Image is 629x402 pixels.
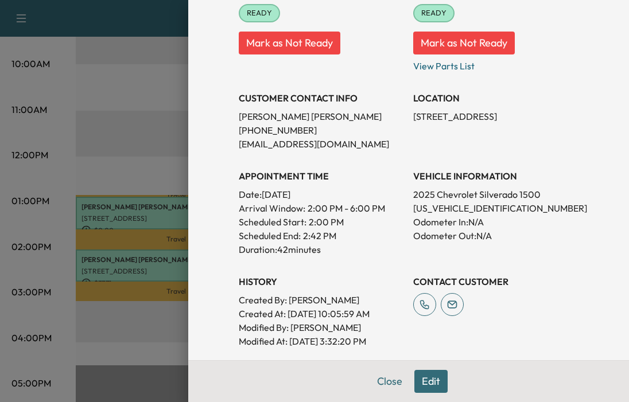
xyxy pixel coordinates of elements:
p: Created At : [DATE] 10:05:59 AM [239,307,404,321]
p: Date: [DATE] [239,188,404,201]
p: Modified By : [PERSON_NAME] [239,321,404,334]
p: Modified At : [DATE] 3:32:20 PM [239,334,404,348]
h3: LOCATION [413,91,578,105]
p: Odometer In: N/A [413,215,578,229]
span: READY [240,7,279,19]
span: READY [414,7,453,19]
p: [PERSON_NAME] [PERSON_NAME] [239,110,404,123]
h3: History [239,275,404,288]
p: Arrival Window: [239,201,404,215]
button: Edit [414,370,448,393]
button: Mark as Not Ready [413,32,515,54]
p: [STREET_ADDRESS] [413,110,578,123]
p: Scheduled Start: [239,215,306,229]
button: Mark as Not Ready [239,32,340,54]
p: 2:00 PM [309,215,344,229]
p: Created By : [PERSON_NAME] [239,293,404,307]
h3: CONTACT CUSTOMER [413,275,578,288]
p: Odometer Out: N/A [413,229,578,243]
button: Close [370,370,410,393]
p: View Parts List [413,54,578,73]
p: 2:42 PM [303,229,336,243]
h3: VEHICLE INFORMATION [413,169,578,183]
p: [US_VEHICLE_IDENTIFICATION_NUMBER] [413,201,578,215]
span: 2:00 PM - 6:00 PM [308,201,385,215]
p: Duration: 42 minutes [239,243,404,256]
p: 2025 Chevrolet Silverado 1500 [413,188,578,201]
h3: APPOINTMENT TIME [239,169,404,183]
p: [EMAIL_ADDRESS][DOMAIN_NAME] [239,137,404,151]
h3: CUSTOMER CONTACT INFO [239,91,404,105]
p: Scheduled End: [239,229,301,243]
p: [PHONE_NUMBER] [239,123,404,137]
